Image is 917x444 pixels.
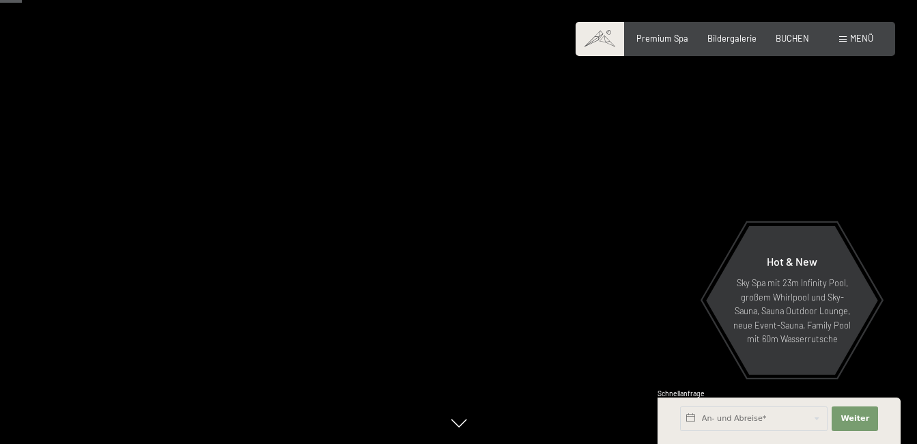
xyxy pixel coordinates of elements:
a: Hot & New Sky Spa mit 23m Infinity Pool, großem Whirlpool und Sky-Sauna, Sauna Outdoor Lounge, ne... [705,225,879,376]
span: Menü [850,33,873,44]
span: Weiter [841,413,869,424]
a: Premium Spa [636,33,688,44]
span: Schnellanfrage [658,389,705,398]
a: Bildergalerie [707,33,757,44]
button: Weiter [832,406,878,431]
p: Sky Spa mit 23m Infinity Pool, großem Whirlpool und Sky-Sauna, Sauna Outdoor Lounge, neue Event-S... [733,276,851,346]
span: 1 [656,417,659,426]
a: BUCHEN [776,33,809,44]
span: Hot & New [767,255,817,268]
span: Einwilligung Marketing* [326,254,439,268]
